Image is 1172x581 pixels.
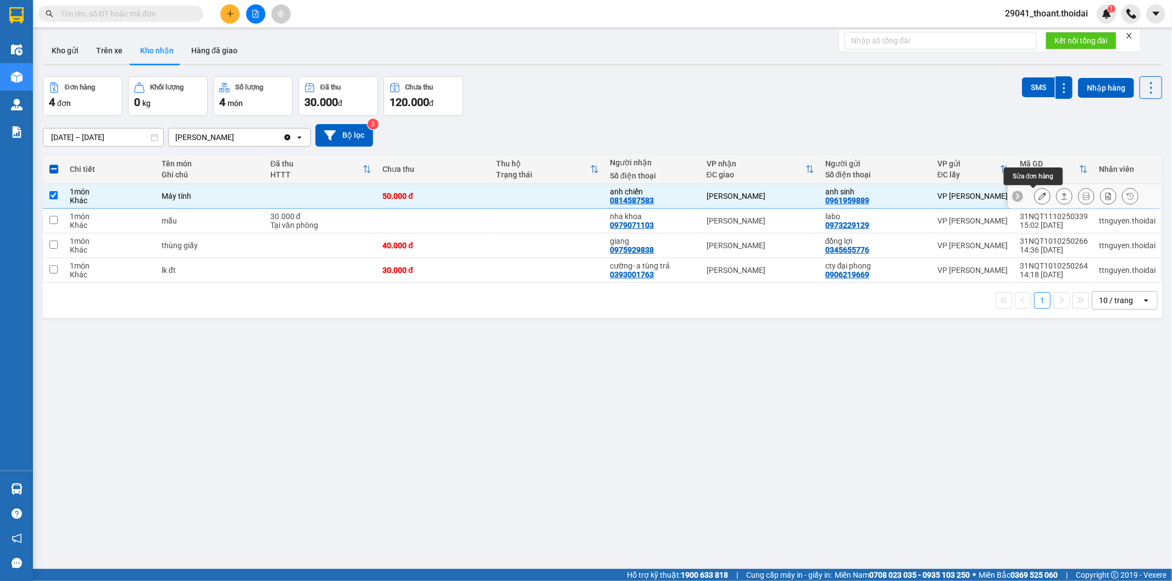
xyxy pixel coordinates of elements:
[1054,35,1108,47] span: Kết nối tổng đài
[65,83,95,91] div: Đơn hàng
[162,170,259,179] div: Ghi chú
[1022,77,1055,97] button: SMS
[627,569,728,581] span: Hỗ trợ kỹ thuật:
[1034,292,1051,309] button: 1
[973,573,976,577] span: ⚪️
[825,159,926,168] div: Người gửi
[246,4,265,24] button: file-add
[57,99,71,108] span: đơn
[979,569,1058,581] span: Miền Bắc
[226,10,234,18] span: plus
[270,170,363,179] div: HTTT
[270,221,371,230] div: Tại văn phòng
[1020,245,1088,254] div: 14:36 [DATE]
[49,96,55,109] span: 4
[491,155,604,184] th: Toggle SortBy
[1020,221,1088,230] div: 15:02 [DATE]
[304,96,338,109] span: 30.000
[162,159,259,168] div: Tên món
[1111,571,1119,579] span: copyright
[701,155,820,184] th: Toggle SortBy
[1078,78,1134,98] button: Nhập hàng
[610,270,654,279] div: 0393001763
[87,37,131,64] button: Trên xe
[43,129,163,146] input: Select a date range.
[1126,9,1136,19] img: phone-icon
[1010,571,1058,579] strong: 0369 525 060
[70,245,151,254] div: Khác
[1099,295,1133,306] div: 10 / trang
[610,171,696,180] div: Số điện thoại
[70,212,151,221] div: 1 món
[382,241,485,250] div: 40.000 đ
[70,187,151,196] div: 1 món
[182,37,246,64] button: Hàng đã giao
[825,212,926,221] div: labo
[937,170,1000,179] div: ĐC lấy
[1109,5,1113,13] span: 1
[825,237,926,245] div: đồng lợi
[1102,9,1112,19] img: icon-new-feature
[70,221,151,230] div: Khác
[707,241,814,250] div: [PERSON_NAME]
[610,212,696,221] div: nha khoa
[43,37,87,64] button: Kho gửi
[11,99,23,110] img: warehouse-icon
[496,159,590,168] div: Thu hộ
[1046,32,1117,49] button: Kết nối tổng đài
[11,483,23,495] img: warehouse-icon
[12,558,22,568] span: message
[320,83,341,91] div: Đã thu
[213,76,293,116] button: Số lượng4món
[707,216,814,225] div: [PERSON_NAME]
[746,569,832,581] span: Cung cấp máy in - giấy in:
[295,133,304,142] svg: open
[610,237,696,245] div: giang
[43,76,123,116] button: Đơn hàng4đơn
[384,76,463,116] button: Chưa thu120.000đ
[937,192,1009,200] div: VP [PERSON_NAME]
[825,261,926,270] div: cty đại phong
[283,133,292,142] svg: Clear value
[825,187,926,196] div: anh sinh
[1099,216,1156,225] div: ttnguyen.thoidai
[220,4,240,24] button: plus
[937,266,1009,275] div: VP [PERSON_NAME]
[825,270,869,279] div: 0906219669
[707,170,806,179] div: ĐC giao
[937,241,1009,250] div: VP [PERSON_NAME]
[1108,5,1115,13] sup: 1
[70,270,151,279] div: Khác
[736,569,738,581] span: |
[429,99,434,108] span: đ
[1014,155,1093,184] th: Toggle SortBy
[382,192,485,200] div: 50.000 đ
[1066,569,1068,581] span: |
[382,266,485,275] div: 30.000 đ
[610,261,696,270] div: cường- a tùng trả
[707,266,814,275] div: [PERSON_NAME]
[845,32,1037,49] input: Nhập số tổng đài
[150,83,184,91] div: Khối lượng
[368,119,379,130] sup: 3
[1034,188,1051,204] div: Sửa đơn hàng
[9,7,24,24] img: logo-vxr
[610,196,654,205] div: 0814587583
[1146,4,1165,24] button: caret-down
[1125,32,1133,40] span: close
[825,245,869,254] div: 0345655776
[610,221,654,230] div: 0979071103
[315,124,373,147] button: Bộ lọc
[382,165,485,174] div: Chưa thu
[11,44,23,55] img: warehouse-icon
[270,159,363,168] div: Đã thu
[46,10,53,18] span: search
[219,96,225,109] span: 4
[825,170,926,179] div: Số điện thoại
[1099,241,1156,250] div: ttnguyen.thoidai
[610,245,654,254] div: 0975929838
[175,132,234,143] div: [PERSON_NAME]
[937,159,1000,168] div: VP gửi
[937,216,1009,225] div: VP [PERSON_NAME]
[707,159,806,168] div: VP nhận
